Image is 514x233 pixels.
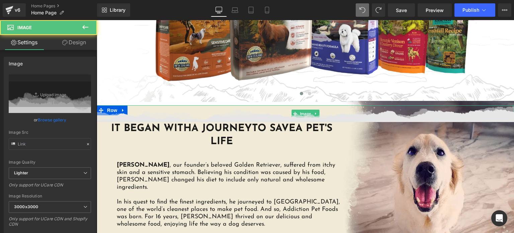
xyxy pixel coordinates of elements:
div: Only support for UCare CDN and Shopify CDN [9,216,91,231]
button: Undo [356,3,369,17]
div: Only support for UCare CDN [9,182,91,192]
span: Home Page [31,10,57,15]
a: Home Pages [31,3,97,9]
div: Image Quality [9,160,91,165]
div: or [9,116,91,123]
span: Library [110,7,125,13]
span: A JOURNEY [95,103,155,114]
input: Link [9,138,91,150]
b: Lighter [14,170,28,175]
div: v6 [13,6,22,14]
div: Image [9,57,23,66]
span: Publish [462,7,479,13]
b: 3000x3000 [14,204,38,209]
a: v6 [3,3,26,17]
a: Design [50,35,98,50]
div: Image Resolution [9,194,91,198]
a: Mobile [259,3,275,17]
a: Preview [418,3,452,17]
a: Browse gallery [38,114,66,126]
span: TO SAVE [155,103,199,114]
a: New Library [97,3,130,17]
button: Redo [372,3,385,17]
a: Tablet [243,3,259,17]
span: A PET'S LIFE [114,103,236,127]
button: More [498,3,511,17]
div: Image Src [9,130,91,135]
p: In his quest to find the finest ingredients, he journeyed to [GEOGRAPHIC_DATA], one of the world’... [20,178,243,208]
span: Save [396,7,407,14]
h1: IT BEGAN WITH [7,102,243,128]
span: Image [17,25,32,30]
span: Preview [426,7,444,14]
a: Laptop [227,3,243,17]
strong: [PERSON_NAME] [20,142,73,148]
a: Desktop [211,3,227,17]
button: Publish [454,3,495,17]
div: Open Intercom Messenger [491,210,507,226]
